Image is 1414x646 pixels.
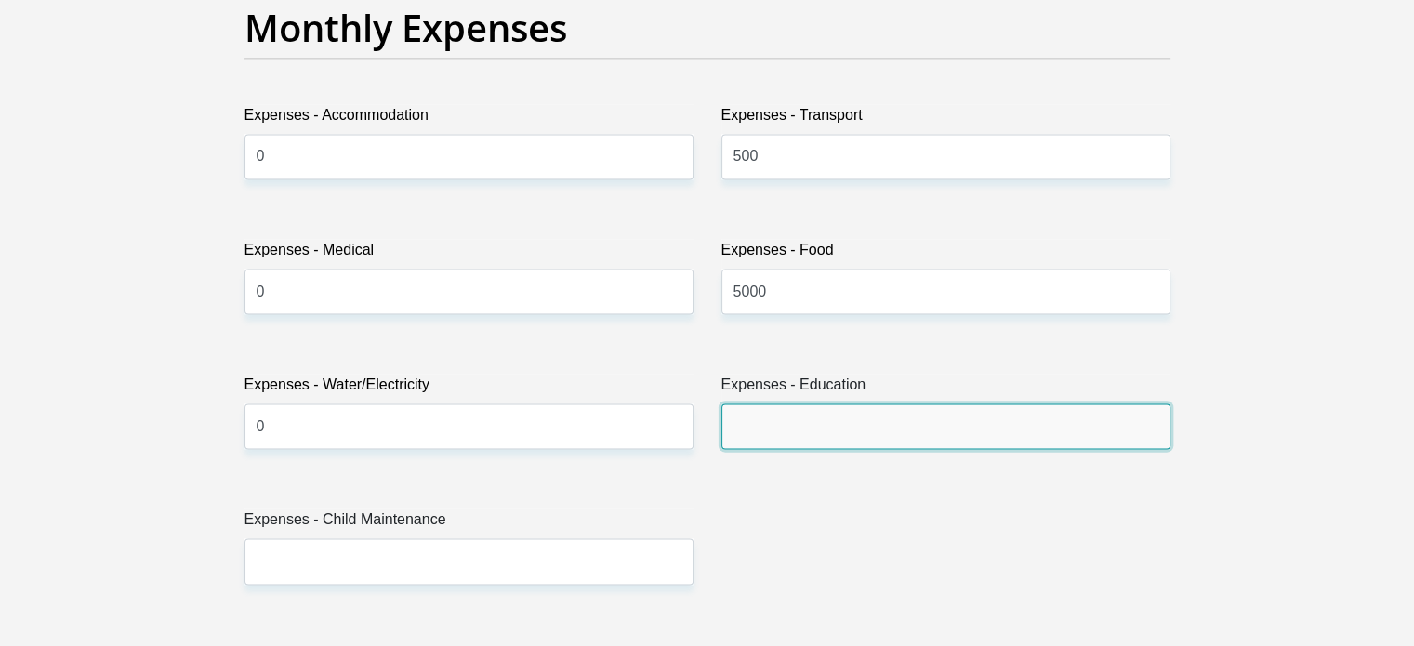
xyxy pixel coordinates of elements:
h2: Monthly Expenses [244,6,1170,50]
label: Expenses - Education [721,374,1170,403]
label: Expenses - Medical [244,239,694,269]
input: Expenses - Food [721,269,1170,314]
label: Expenses - Child Maintenance [244,508,694,538]
input: Expenses - Education [721,403,1170,449]
input: Expenses - Child Maintenance [244,538,694,584]
label: Expenses - Accommodation [244,104,694,134]
input: Expenses - Water/Electricity [244,403,694,449]
label: Expenses - Transport [721,104,1170,134]
input: Expenses - Medical [244,269,694,314]
label: Expenses - Water/Electricity [244,374,694,403]
input: Expenses - Transport [721,134,1170,179]
input: Expenses - Accommodation [244,134,694,179]
label: Expenses - Food [721,239,1170,269]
